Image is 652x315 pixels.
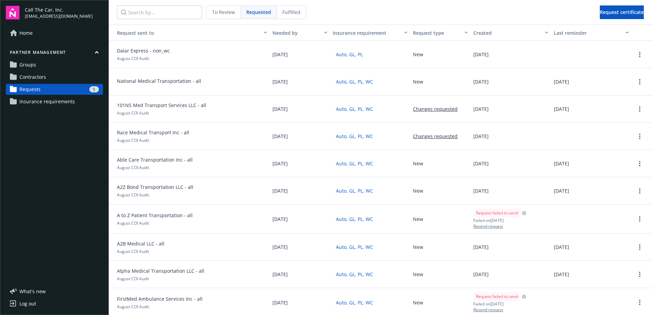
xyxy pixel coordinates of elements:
button: Auto, GL, PL, WC [333,104,376,114]
span: August COI Audit [117,110,149,116]
span: August COI Audit [117,220,149,226]
span: A2Z Bond Transportation LLC - all [117,183,193,191]
span: August COI Audit [117,304,149,310]
button: New [413,299,423,306]
div: 5 [89,86,99,92]
span: National Medical Transportation - all [117,77,201,85]
button: Needed by [270,25,330,41]
span: A2B Medical LLC - all [117,240,164,247]
div: Request type [413,29,460,36]
span: [DATE] [473,105,489,112]
span: [DATE] [473,243,489,251]
span: Groups [19,59,36,70]
button: Auto, GL, PL, WC [333,297,376,308]
span: Request certificate [600,9,644,15]
span: To Review [212,9,235,16]
span: Race Medical Transport Inc - all [117,129,189,136]
div: Insurance requirement [333,29,400,36]
a: more [636,50,644,59]
button: Resend request [473,307,526,313]
button: New [413,160,423,167]
span: [DATE] [272,271,288,278]
button: New [413,271,423,278]
a: more [636,187,644,195]
span: Call The Car, Inc. [25,6,93,13]
span: Fulfilled [282,9,300,16]
a: more [636,78,644,86]
button: New [413,78,423,85]
button: New [413,51,423,58]
span: [DATE] [554,243,569,251]
span: [DATE] [473,133,489,140]
a: Home [6,28,103,39]
a: more [636,243,644,251]
span: [DATE] [473,271,489,278]
button: New [413,187,423,194]
button: What's new [6,288,57,295]
button: Partner management [6,49,103,58]
span: [DATE] [554,105,569,112]
span: Home [19,28,33,39]
span: Alpha Medical Transportation LLC - all [117,267,204,274]
button: Auto, GL, PL, WC [333,76,376,87]
span: [DATE] [272,187,288,194]
a: more [636,215,644,223]
button: Auto, GL, PL, WC [333,185,376,196]
span: Able Care Transportation Inc - all [117,156,193,163]
span: [DATE] [473,51,489,58]
span: Created [473,30,492,36]
span: [DATE] [272,160,288,167]
button: Request type [410,25,471,41]
span: August COI Audit [117,56,149,61]
button: Auto, GL, PL, WC [333,158,376,169]
button: Call The Car, Inc.[EMAIL_ADDRESS][DOMAIN_NAME] [25,6,103,19]
a: Groups [6,59,103,70]
div: Request sent to [112,29,260,36]
button: New [413,243,423,251]
span: A to Z Patient Transportation - all [117,212,193,219]
button: Auto, GL, PL, WC [333,131,376,141]
span: [DATE] [272,51,288,58]
button: Auto, GL, PL, WC [333,214,376,224]
span: Contractors [19,72,46,82]
button: Request certificate [600,5,644,19]
span: Request failed to send [476,210,518,216]
a: more [636,160,644,168]
button: Changes requested [413,105,458,112]
span: Insurance requirements [19,96,75,107]
span: [DATE] [272,243,288,251]
span: Failed on [DATE] [473,301,526,307]
span: August COI Audit [117,276,149,282]
button: Last reminder [551,25,632,41]
button: Auto, GL, PL, WC [333,242,376,252]
span: 101NS Med Transport Services LLC - all [117,102,206,109]
a: more [636,105,644,113]
span: [DATE] [272,299,288,306]
span: [DATE] [272,105,288,112]
span: Failed on [DATE] [473,217,526,223]
span: [DATE] [272,78,288,85]
div: Needed by [272,29,320,36]
span: [DATE] [272,215,288,223]
button: Resend request [473,223,526,229]
button: more [636,132,644,140]
img: navigator-logo.svg [6,6,19,19]
button: Insurance requirement [330,25,411,41]
a: Insurance requirements [6,96,103,107]
span: [DATE] [473,187,489,194]
button: Changes requested [413,133,458,140]
a: more [636,270,644,279]
a: more [636,298,644,306]
span: Requested [246,9,271,16]
span: August COI Audit [117,137,149,143]
span: [DATE] [554,187,569,194]
span: Dalar Express - non_wc [117,47,170,54]
span: [DATE] [473,160,489,167]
